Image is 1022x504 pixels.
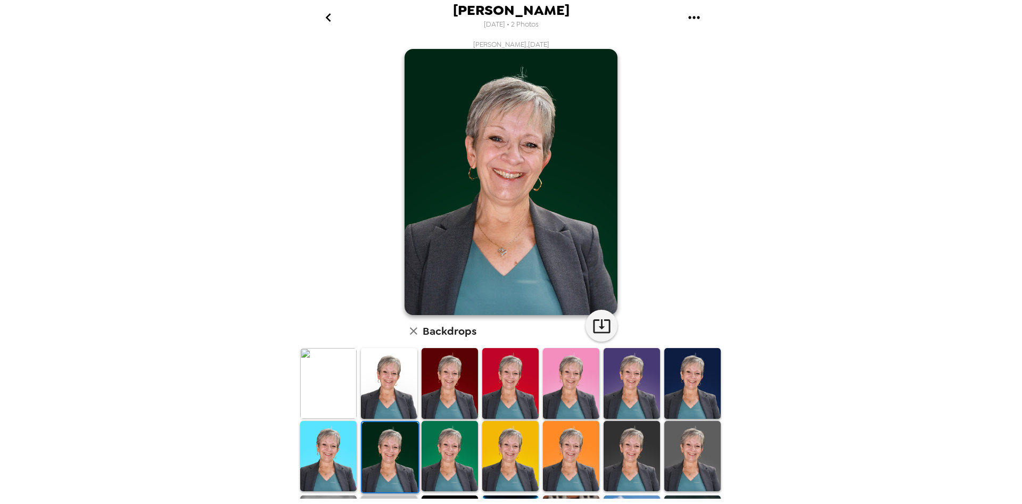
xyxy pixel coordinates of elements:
[405,49,617,315] img: user
[423,323,476,340] h6: Backdrops
[473,40,549,49] span: [PERSON_NAME] , [DATE]
[453,3,570,18] span: [PERSON_NAME]
[300,348,357,419] img: Original
[484,18,539,32] span: [DATE] • 2 Photos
